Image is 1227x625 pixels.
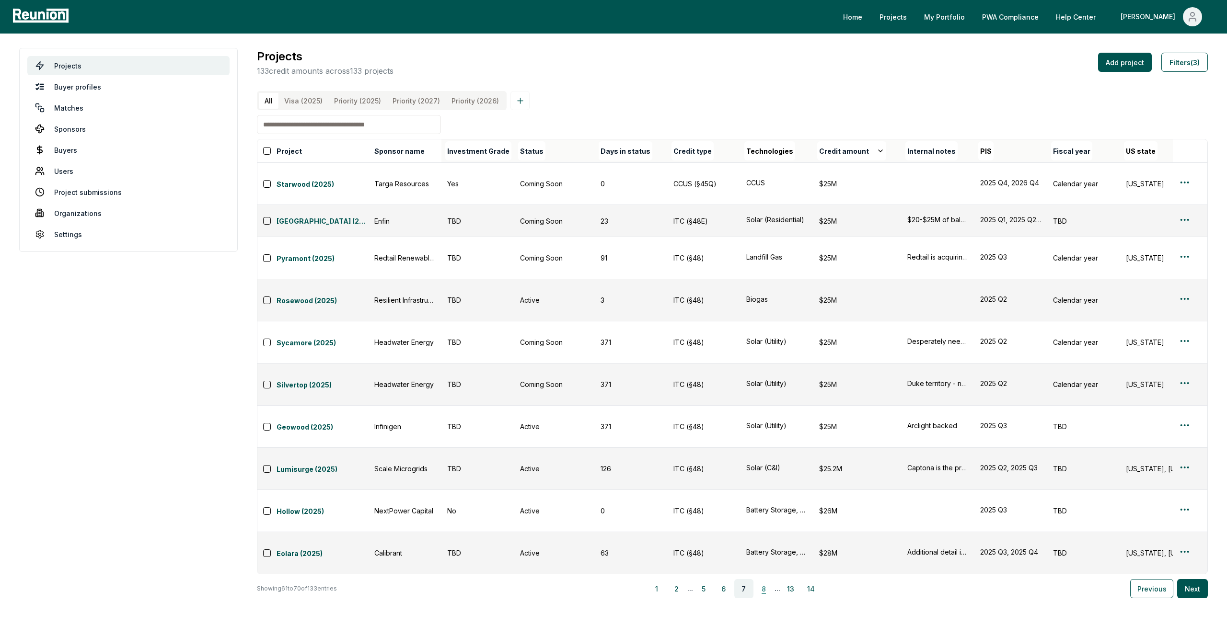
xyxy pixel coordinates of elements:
div: ITC (§48) [673,506,735,516]
div: Targa Resources [374,179,436,189]
button: Credit type [671,141,714,160]
div: Coming Soon [520,179,589,189]
button: Priority (2025) [328,93,387,109]
div: CCUS [746,178,808,188]
div: Coming Soon [520,216,589,226]
div: 126 [601,464,662,474]
button: 7 [734,579,753,598]
div: 0 [601,506,662,516]
button: 2025 Q2, 2025 Q3 [980,463,1042,473]
div: Headwater Energy [374,337,436,347]
a: Projects [872,7,914,26]
div: Infinigen [374,421,436,432]
button: Sycamore (2025) [277,336,369,349]
button: Priority (2027) [387,93,446,109]
div: Calendar year [1053,179,1114,189]
button: Captona is the pref equity partner. There is a retention of $3 mm, correlating to the ITC associa... [907,463,969,473]
button: Next [1177,579,1208,598]
div: TBD [1053,216,1114,226]
div: TBD [447,337,509,347]
button: 2025 Q3 [980,252,1042,262]
div: TBD [447,548,509,558]
div: [US_STATE] [1126,179,1187,189]
a: PWA Compliance [974,7,1046,26]
a: Projects [27,56,230,75]
div: ITC (§48) [673,464,735,474]
div: ITC (§48) [673,253,735,263]
div: Active [520,548,589,558]
a: Users [27,161,230,181]
div: 2025 Q3 [980,420,1042,431]
div: No [447,506,509,516]
button: 14 [801,579,821,598]
a: Buyer profiles [27,77,230,96]
button: Biogas [746,294,808,304]
button: Add project [1098,53,1152,72]
button: 13 [781,579,800,598]
a: Rosewood (2025) [277,295,369,307]
button: Sponsor name [372,141,427,160]
div: $25M [819,379,896,389]
button: 2025 Q2 [980,336,1042,346]
button: 2025 Q2 [980,294,1042,304]
div: ITC (§48) [673,379,735,389]
a: Hollow (2025) [277,506,369,518]
div: Enfin [374,216,436,226]
div: CCUS (§45Q) [673,179,735,189]
p: 133 credit amounts across 133 projects [257,65,394,77]
div: ITC (§48) [673,337,735,347]
div: $25M [819,337,896,347]
div: Calendar year [1053,337,1114,347]
a: Pyramont (2025) [277,253,369,265]
button: Solar (Residential) [746,215,808,225]
button: Priority (2026) [446,93,505,109]
div: Coming Soon [520,337,589,347]
div: Active [520,295,589,305]
button: Duke territory - not sure if this is NC/SC. Step up deal less urgent on this portfolio [907,378,969,388]
button: Filters(3) [1161,53,1208,72]
a: Organizations [27,204,230,223]
div: 63 [601,548,662,558]
button: $20-$25M of balance sheet credits similar to 2024 sale with HQCAH guaranty. Not in a huge rush to... [907,215,969,225]
a: Eolara (2025) [277,548,369,560]
button: Solar (C&I) [746,463,808,473]
div: 371 [601,421,662,432]
div: Resilient Infrastructure Group [374,295,436,305]
button: Credit amount [817,141,886,160]
button: [PERSON_NAME] [1113,7,1210,26]
a: [GEOGRAPHIC_DATA] (2025) [277,216,369,227]
div: [US_STATE] [1126,379,1187,389]
div: $25M [819,253,896,263]
button: 5 [694,579,713,598]
div: TBD [447,253,509,263]
a: Silvertop (2025) [277,380,369,391]
div: Coming Soon [520,379,589,389]
button: 2025 Q4, 2026 Q4 [980,178,1042,188]
a: Starwood (2025) [277,179,369,191]
button: Arclight backed [907,420,969,431]
a: Sycamore (2025) [277,338,369,349]
div: 3 [601,295,662,305]
div: Solar (Utility) [746,420,808,431]
div: Active [520,421,589,432]
div: [US_STATE], [US_STATE] [1126,548,1187,558]
button: All [259,93,278,109]
div: 371 [601,337,662,347]
div: Headwater Energy [374,379,436,389]
div: 2025 Q1, 2025 Q2, 2025 Q3, 2025 Q4 [980,215,1042,225]
div: Desperately needs pref equity step up deal [907,336,969,346]
div: ITC (§48) [673,548,735,558]
a: Sponsors [27,119,230,138]
div: $28M [819,548,896,558]
div: Redtail is acquiring RNG projects pre-COD. This is their first acquisition and will be first tran... [907,252,969,262]
div: Active [520,464,589,474]
button: 6 [714,579,733,598]
a: Matches [27,98,230,117]
div: $25M [819,216,896,226]
button: Lumisurge (2025) [277,462,369,476]
button: 1 [647,579,666,598]
div: [US_STATE], [US_STATE] [1126,464,1187,474]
